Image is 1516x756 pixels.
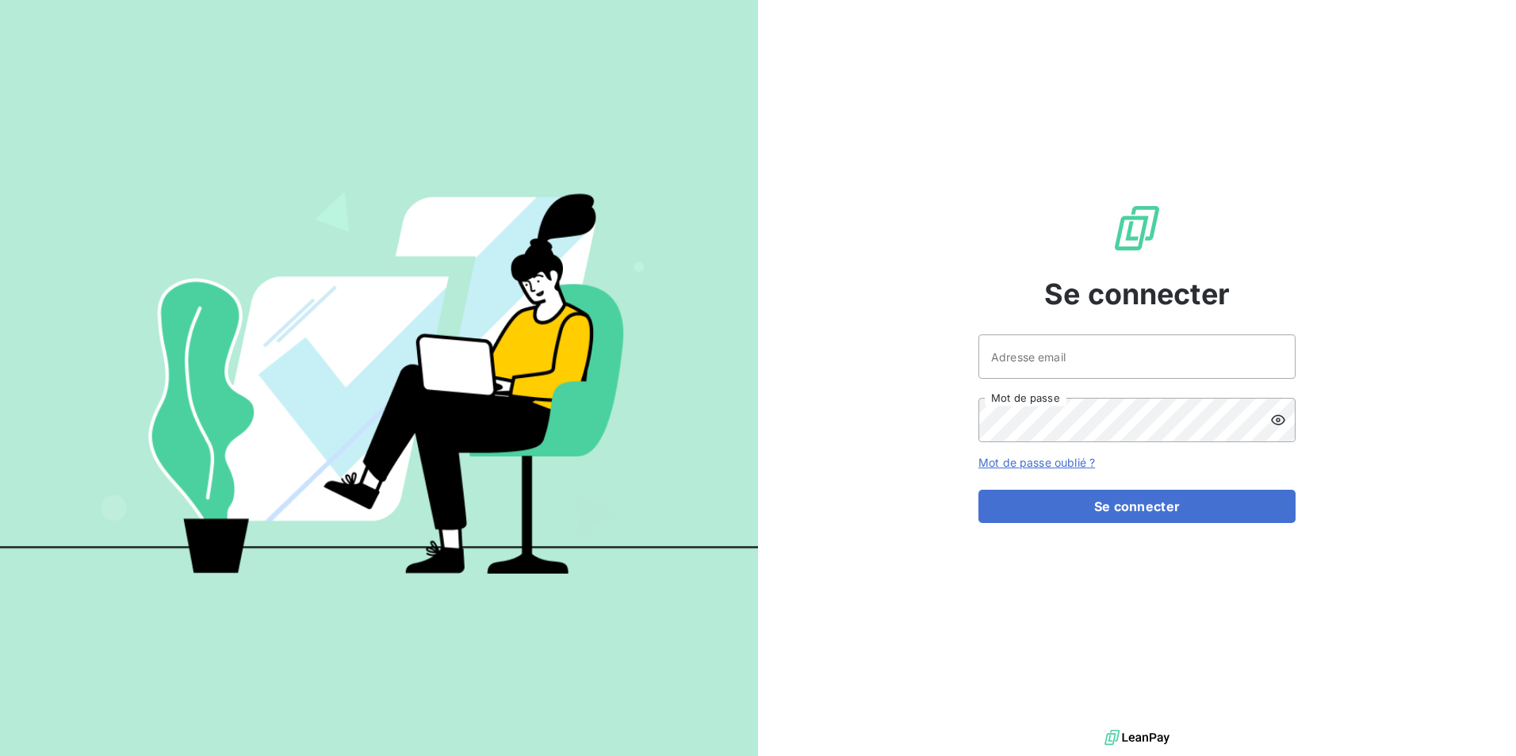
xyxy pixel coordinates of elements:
[1112,203,1162,254] img: Logo LeanPay
[1044,273,1230,315] span: Se connecter
[1104,726,1170,750] img: logo
[978,490,1296,523] button: Se connecter
[978,456,1095,469] a: Mot de passe oublié ?
[978,334,1296,379] input: placeholder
